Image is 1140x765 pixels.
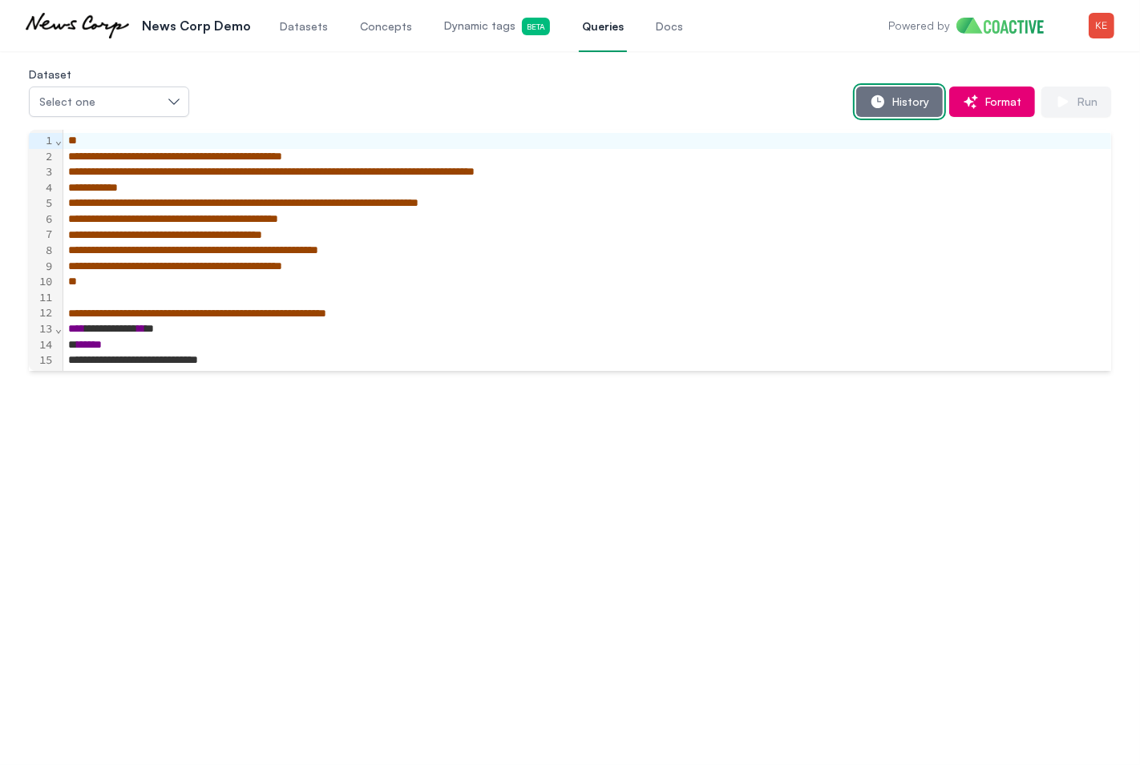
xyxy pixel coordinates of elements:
span: Select one [39,94,95,110]
div: 13 [29,321,55,337]
img: Home [956,18,1057,34]
span: Dynamic tags [444,18,550,35]
div: 6 [29,211,55,227]
label: Dataset [29,67,71,81]
p: News Corp Demo [142,16,251,35]
div: 4 [29,180,55,196]
div: 16 [29,368,55,385]
button: History [856,87,943,117]
img: Menu for the logged in user [1089,13,1114,38]
div: 14 [29,337,55,353]
span: Datasets [280,18,328,34]
span: Run [1071,94,1098,110]
img: News Corp Demo [26,13,129,38]
p: Powered by [888,18,950,34]
div: 8 [29,243,55,259]
div: 10 [29,274,55,290]
span: Queries [582,18,624,34]
div: 9 [29,259,55,275]
span: Concepts [360,18,412,34]
div: 3 [29,164,55,180]
span: History [886,94,929,110]
div: 2 [29,149,55,165]
button: Select one [29,87,189,117]
span: Fold line [55,133,63,147]
div: 7 [29,227,55,243]
span: Beta [522,18,550,35]
button: Run [1041,87,1111,117]
div: 1 [29,133,55,149]
button: Format [949,87,1035,117]
span: Fold line [55,321,63,336]
div: 12 [29,305,55,321]
div: 5 [29,195,55,211]
div: 15 [29,352,55,368]
div: 11 [29,290,55,306]
span: Format [979,94,1021,110]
